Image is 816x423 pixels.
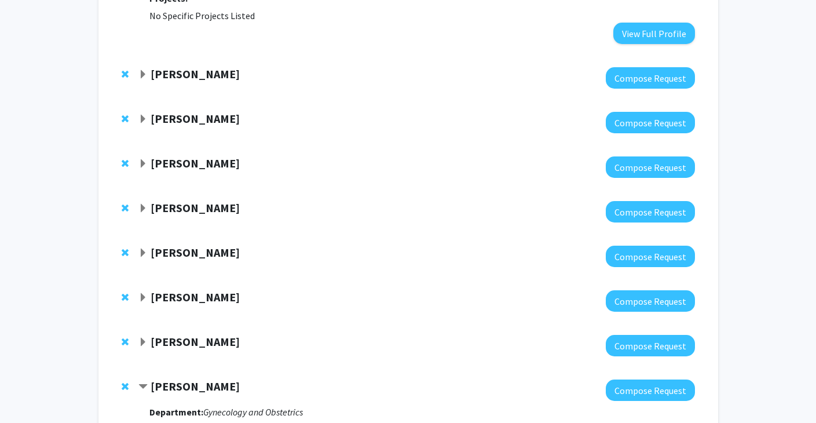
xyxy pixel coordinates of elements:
[138,382,148,392] span: Contract Bhuchitra Singh Bookmark
[138,249,148,258] span: Expand Amir Kashani Bookmark
[122,114,129,123] span: Remove Karen Fleming from bookmarks
[9,371,49,414] iframe: Chat
[151,245,240,260] strong: [PERSON_NAME]
[613,23,695,44] button: View Full Profile
[151,334,240,349] strong: [PERSON_NAME]
[606,156,695,178] button: Compose Request to Utthara Nayar
[606,290,695,312] button: Compose Request to Shari Liu
[122,159,129,168] span: Remove Utthara Nayar from bookmarks
[138,204,148,213] span: Expand Michael Osmanski Bookmark
[149,406,203,418] strong: Department:
[151,200,240,215] strong: [PERSON_NAME]
[138,70,148,79] span: Expand Raj Mukherjee Bookmark
[606,246,695,267] button: Compose Request to Amir Kashani
[138,115,148,124] span: Expand Karen Fleming Bookmark
[122,382,129,391] span: Remove Bhuchitra Singh from bookmarks
[149,10,255,21] span: No Specific Projects Listed
[606,380,695,401] button: Compose Request to Bhuchitra Singh
[122,248,129,257] span: Remove Amir Kashani from bookmarks
[122,70,129,79] span: Remove Raj Mukherjee from bookmarks
[606,67,695,89] button: Compose Request to Raj Mukherjee
[122,293,129,302] span: Remove Shari Liu from bookmarks
[138,159,148,169] span: Expand Utthara Nayar Bookmark
[606,201,695,223] button: Compose Request to Michael Osmanski
[122,203,129,213] span: Remove Michael Osmanski from bookmarks
[122,337,129,347] span: Remove Jean Kim from bookmarks
[151,156,240,170] strong: [PERSON_NAME]
[151,290,240,304] strong: [PERSON_NAME]
[138,293,148,302] span: Expand Shari Liu Bookmark
[151,379,240,393] strong: [PERSON_NAME]
[203,406,303,418] i: Gynecology and Obstetrics
[138,338,148,347] span: Expand Jean Kim Bookmark
[151,67,240,81] strong: [PERSON_NAME]
[151,111,240,126] strong: [PERSON_NAME]
[606,112,695,133] button: Compose Request to Karen Fleming
[606,335,695,356] button: Compose Request to Jean Kim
